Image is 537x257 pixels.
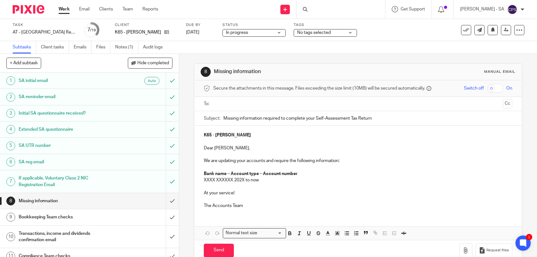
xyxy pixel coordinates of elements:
[19,229,113,245] h1: Transactions, income and dividends confirmation email
[204,190,512,196] p: At your service!
[6,213,15,222] div: 9
[401,7,425,11] span: Get Support
[19,92,113,102] h1: SA reminder email
[142,6,158,12] a: Reports
[224,230,259,236] span: Normal text size
[13,41,36,53] a: Subtasks
[13,29,76,35] div: AT - [GEOGRAPHIC_DATA] Return - PE [DATE]
[6,141,15,150] div: 5
[115,29,161,35] p: K65 - [PERSON_NAME]
[213,85,425,91] span: Secure the attachments in this message. Files exceeding the size limit (10MB) will be secured aut...
[506,85,512,91] span: On
[6,58,41,68] button: + Add subtask
[19,125,113,134] h1: Extended SA questionnaire
[99,6,113,12] a: Clients
[13,22,76,28] label: Task
[79,6,90,12] a: Email
[259,230,282,236] input: Search for option
[204,158,512,164] p: We are updating your accounts and require the following information:
[464,85,484,91] span: Switch off
[137,61,169,66] span: Hide completed
[90,28,96,32] small: /19
[204,115,220,122] label: Subject:
[6,232,15,241] div: 10
[6,76,15,85] div: 1
[204,203,512,209] p: The Accounts Team
[19,157,113,167] h1: SA reg email
[115,41,138,53] a: Notes (1)
[13,29,76,35] div: AT - SA Return - PE 05-04-2025
[143,41,167,53] a: Audit logs
[122,6,133,12] a: Team
[41,41,69,53] a: Client tasks
[6,93,15,102] div: 2
[223,228,286,238] div: Search for option
[59,6,70,12] a: Work
[486,248,509,253] span: Request files
[204,133,251,137] strong: K65 - [PERSON_NAME]
[6,177,15,186] div: 7
[214,68,372,75] h1: Missing information
[222,22,286,28] label: Status
[128,58,172,68] button: Hide completed
[96,41,110,53] a: Files
[19,173,113,190] h1: If applicable, Voluntary Class 2 NIC Registration Email
[13,5,44,14] img: Pixie
[507,4,517,15] img: svg%3E
[297,30,331,35] span: No tags selected
[19,212,113,222] h1: Bookkeeping Team checks
[6,125,15,134] div: 4
[19,196,113,206] h1: Missing information
[19,76,113,85] h1: SA initial email
[19,141,113,150] h1: SA UTR number
[144,77,159,85] div: Auto
[204,145,512,151] p: Dear [PERSON_NAME],
[201,67,211,77] div: 8
[115,22,178,28] label: Client
[204,177,512,183] p: XXXX XXXXXX 202X to now
[19,109,113,118] h1: Initial SA questionnaire received?
[186,30,199,34] span: [DATE]
[204,101,211,107] label: To:
[484,69,515,74] div: Manual email
[6,158,15,166] div: 6
[460,6,504,12] p: [PERSON_NAME] - SA
[74,41,91,53] a: Emails
[87,26,96,34] div: 7
[6,109,15,118] div: 3
[186,22,215,28] label: Due by
[526,234,532,240] div: 1
[226,30,248,35] span: In progress
[294,22,357,28] label: Tags
[503,99,512,109] button: Cc
[204,172,298,176] strong: Bank name – Account type – Account number
[6,197,15,205] div: 8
